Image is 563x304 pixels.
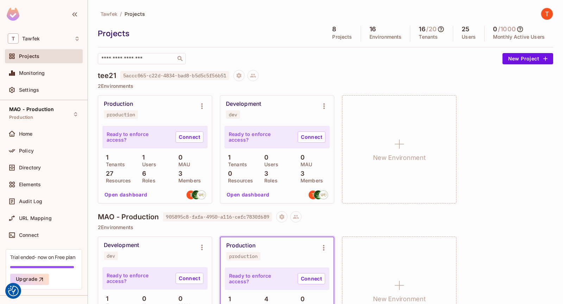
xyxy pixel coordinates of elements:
span: Connect [19,232,39,238]
div: Projects [98,28,320,39]
a: Connect [176,131,203,143]
img: Revisit consent button [8,286,19,296]
p: Ready to enforce access? [229,131,292,143]
button: Open dashboard [224,189,272,200]
span: Project settings [233,73,245,80]
p: 0 [297,154,305,161]
h5: / 20 [426,26,437,33]
img: yasserjamalaldeen@gmail.com [192,190,201,199]
p: Resources [224,178,253,183]
div: Production [104,101,133,108]
h5: 8 [332,26,336,33]
span: Workspace: Tawfek [22,36,40,41]
span: Projects [125,11,145,17]
p: 0 [297,296,305,303]
a: Connect [176,273,203,284]
h5: 0 [493,26,497,33]
p: Roles [261,178,278,183]
div: Development [104,242,139,249]
p: Tenants [419,34,438,40]
p: 1 [225,296,231,303]
p: Members [175,178,201,183]
p: 0 [139,295,146,302]
h5: 25 [462,26,469,33]
p: Projects [332,34,352,40]
button: Environment settings [317,241,331,255]
p: 0 [261,154,268,161]
button: Open dashboard [102,189,150,200]
h5: 16 [369,26,376,33]
p: MAU [175,162,190,167]
button: Environment settings [195,240,209,254]
p: Roles [139,178,156,183]
p: 1 [102,154,108,161]
div: Production [226,242,255,249]
p: 1 [102,295,108,302]
p: 3 [261,170,268,177]
p: Ready to enforce access? [229,273,292,284]
p: Ready to enforce access? [107,273,170,284]
button: Consent Preferences [8,286,19,296]
img: SReyMgAAAABJRU5ErkJggg== [7,8,19,21]
span: Home [19,131,33,137]
p: 2 Environments [98,225,553,230]
p: 6 [139,170,146,177]
button: Upgrade [10,274,49,285]
span: T [8,33,19,44]
p: Ready to enforce access? [107,131,170,143]
span: Monitoring [19,70,45,76]
p: Monthly Active Users [493,34,545,40]
img: tareqmozayek@gmail.com [197,190,206,199]
li: / [120,11,122,17]
div: dev [229,112,237,117]
p: Users [139,162,156,167]
span: MAO - Production [9,106,54,112]
p: Users [261,162,278,167]
p: Tenants [224,162,247,167]
p: 1 [224,154,230,161]
span: Settings [19,87,39,93]
p: 0 [175,295,183,302]
h5: 16 [419,26,425,33]
p: MAU [297,162,312,167]
p: 3 [175,170,182,177]
a: Connect [298,273,325,284]
span: Audit Log [19,199,42,204]
p: 0 [175,154,183,161]
span: URL Mapping [19,215,52,221]
p: Members [297,178,323,183]
p: 2 Environments [98,83,553,89]
h5: / 1000 [498,26,516,33]
span: Production [9,115,33,120]
span: 5accc065-c22d-4834-bad8-b5d5c5f56b51 [120,71,229,80]
span: 905895c8-fafa-4950-a116-cefc7830f689 [163,212,272,221]
div: production [229,253,258,259]
span: Elements [19,182,41,187]
p: 4 [261,296,268,303]
img: Tawfek Daghistani [541,8,553,20]
p: 27 [102,170,113,177]
h4: tee21 [98,71,116,80]
button: Environment settings [195,99,209,113]
span: Projects [19,53,39,59]
div: Trial ended- now on Free plan [10,254,75,260]
span: Tawfek [101,11,117,17]
span: Policy [19,148,34,154]
button: Environment settings [317,99,331,113]
h4: MAO - Production [98,213,159,221]
img: tawfekov@gmail.com [309,190,317,199]
p: Tenants [102,162,125,167]
img: tawfekov@gmail.com [186,190,195,199]
span: Directory [19,165,41,170]
p: Environments [369,34,402,40]
button: New Project [502,53,553,64]
h1: New Environment [373,153,426,163]
img: yasserjamalaldeen@gmail.com [314,190,323,199]
a: Connect [298,131,325,143]
p: 0 [224,170,232,177]
img: tareqmozayek@gmail.com [319,190,328,199]
div: dev [107,253,115,259]
p: Resources [102,178,131,183]
span: Project settings [276,215,287,221]
div: Development [226,101,261,108]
